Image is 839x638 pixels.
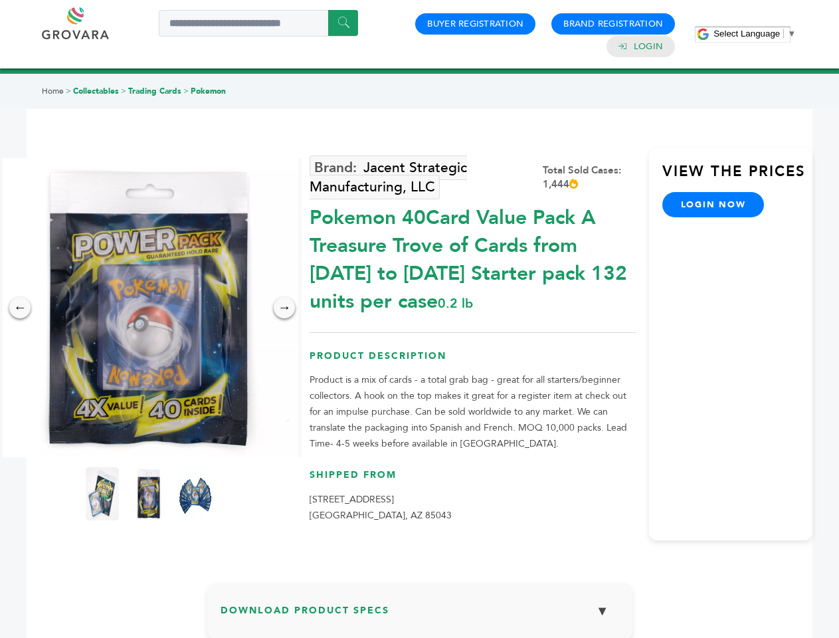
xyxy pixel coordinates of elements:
div: Total Sold Cases: 1,444 [543,163,636,191]
span: > [183,86,189,96]
div: ← [9,297,31,318]
a: Collectables [73,86,119,96]
p: [STREET_ADDRESS] [GEOGRAPHIC_DATA], AZ 85043 [310,492,636,524]
img: Pokemon 40-Card Value Pack – A Treasure Trove of Cards from 1996 to 2024 - Starter pack! 132 unit... [86,467,119,520]
button: ▼ [586,597,619,625]
a: Brand Registration [563,18,663,30]
span: ​ [783,29,784,39]
a: login now [662,192,765,217]
h3: Shipped From [310,469,636,492]
a: Trading Cards [128,86,181,96]
div: → [274,297,295,318]
input: Search a product or brand... [159,10,358,37]
span: > [66,86,71,96]
span: 0.2 lb [438,294,473,312]
a: Home [42,86,64,96]
img: Pokemon 40-Card Value Pack – A Treasure Trove of Cards from 1996 to 2024 - Starter pack! 132 unit... [179,467,212,520]
span: > [121,86,126,96]
h3: Product Description [310,350,636,373]
a: Login [634,41,663,53]
div: Pokemon 40Card Value Pack A Treasure Trove of Cards from [DATE] to [DATE] Starter pack 132 units ... [310,197,636,316]
img: Pokemon 40-Card Value Pack – A Treasure Trove of Cards from 1996 to 2024 - Starter pack! 132 unit... [132,467,165,520]
h3: Download Product Specs [221,597,619,635]
span: Select Language [713,29,780,39]
a: Buyer Registration [427,18,523,30]
h3: View the Prices [662,161,812,192]
a: Jacent Strategic Manufacturing, LLC [310,156,467,199]
p: Product is a mix of cards - a total grab bag - great for all starters/beginner collectors. A hook... [310,372,636,452]
a: Pokemon [191,86,226,96]
a: Select Language​ [713,29,796,39]
span: ▼ [787,29,796,39]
